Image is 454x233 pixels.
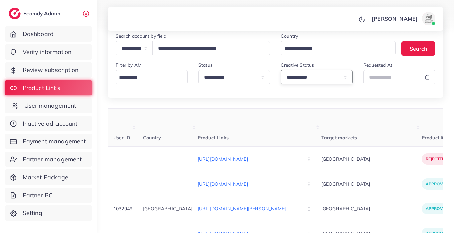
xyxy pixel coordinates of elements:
label: Country [281,33,298,39]
a: Inactive ad account [5,116,92,131]
span: Dashboard [23,30,54,38]
a: Payment management [5,134,92,149]
span: 1032949 [113,206,132,212]
span: User management [24,101,76,110]
a: Setting [5,205,92,221]
a: Review subscription [5,62,92,78]
a: Product Links [5,80,92,96]
p: [GEOGRAPHIC_DATA] [321,176,422,191]
p: [GEOGRAPHIC_DATA] [321,151,422,166]
span: Partner BC [23,191,53,200]
a: [PERSON_NAME]avatar [368,12,438,25]
a: Dashboard [5,26,92,42]
span: Review subscription [23,66,79,74]
p: [PERSON_NAME] [372,15,418,23]
p: approved [422,178,452,190]
p: rejected [422,153,449,165]
p: [GEOGRAPHIC_DATA] [321,201,422,216]
p: [URL][DOMAIN_NAME] [198,155,298,163]
a: User management [5,98,92,113]
span: Product Links [23,84,60,92]
a: Verify information [5,44,92,60]
label: Search account by field [116,33,166,39]
a: Partner BC [5,188,92,203]
label: Filter by AM [116,62,142,68]
span: Inactive ad account [23,119,78,128]
img: logo [9,8,21,19]
label: Status [198,62,213,68]
span: User ID [113,135,130,141]
input: Search for option [117,73,184,83]
span: Market Package [23,173,68,182]
a: Market Package [5,169,92,185]
p: [GEOGRAPHIC_DATA] [143,205,192,213]
span: Setting [23,209,42,217]
button: Search [401,41,435,56]
span: Country [143,135,161,141]
span: Partner management [23,155,82,164]
img: avatar [422,12,435,25]
div: Search for option [116,70,188,84]
h2: Ecomdy Admin [23,10,62,17]
div: Search for option [281,41,396,55]
a: Partner management [5,152,92,167]
label: Requested At [363,62,392,68]
span: Payment management [23,137,86,146]
p: approved [422,203,452,214]
p: [URL][DOMAIN_NAME] [198,180,298,188]
span: Target markets [321,135,357,141]
label: Creative Status [281,62,314,68]
p: [URL][DOMAIN_NAME][PERSON_NAME] [198,205,298,213]
input: Search for option [282,44,387,54]
span: Verify information [23,48,72,56]
span: Product Links [198,135,229,141]
a: logoEcomdy Admin [9,8,62,19]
